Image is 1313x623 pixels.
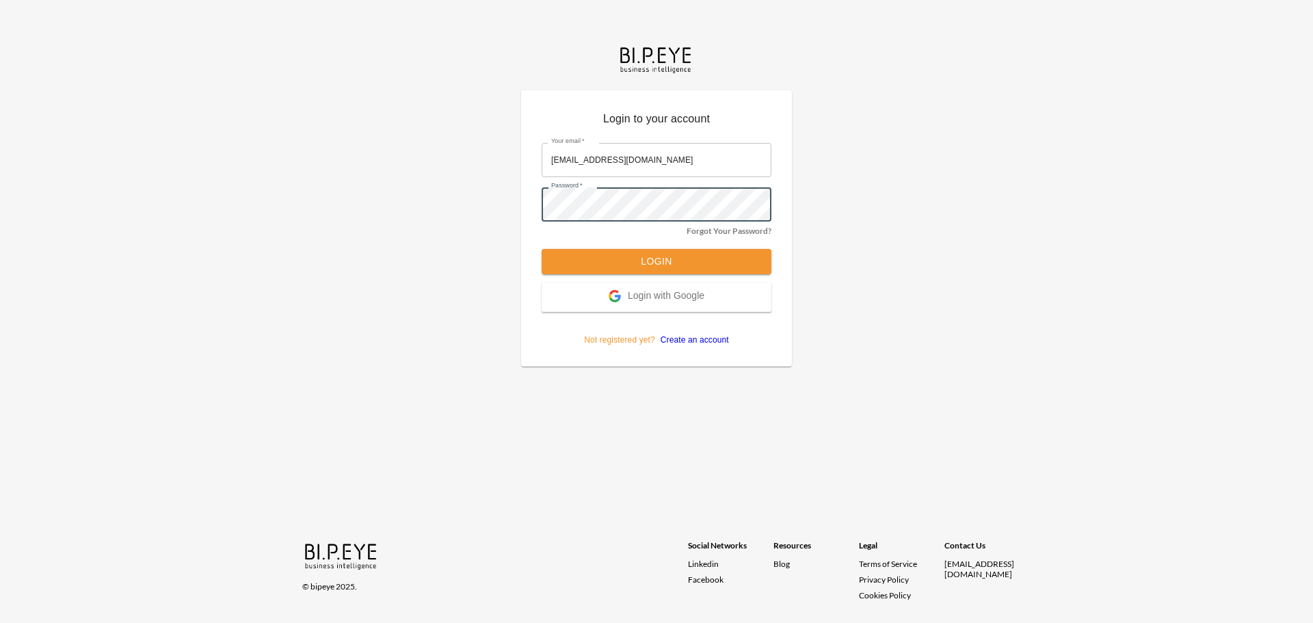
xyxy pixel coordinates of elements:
div: Resources [773,540,859,559]
a: Forgot Your Password? [687,226,771,236]
a: Linkedin [688,559,773,569]
img: bipeye-logo [618,44,695,75]
a: Privacy Policy [859,574,909,585]
div: © bipeye 2025. [302,573,669,592]
a: Facebook [688,574,773,585]
a: Cookies Policy [859,590,911,600]
a: Terms of Service [859,559,939,569]
div: Legal [859,540,944,559]
div: [EMAIL_ADDRESS][DOMAIN_NAME] [944,559,1030,579]
span: Linkedin [688,559,719,569]
span: Facebook [688,574,724,585]
label: Your email [551,137,585,146]
p: Login to your account [542,111,771,133]
img: bipeye-logo [302,540,381,571]
a: Create an account [655,335,729,345]
div: Contact Us [944,540,1030,559]
div: Social Networks [688,540,773,559]
button: Login with Google [542,282,771,312]
p: Not registered yet? [542,312,771,346]
span: Login with Google [628,290,704,304]
button: Login [542,249,771,274]
a: Blog [773,559,790,569]
label: Password [551,181,583,190]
